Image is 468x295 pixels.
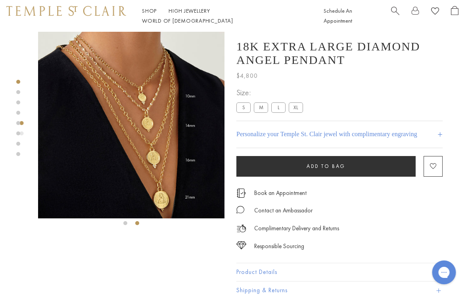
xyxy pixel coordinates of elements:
[289,102,303,112] label: XL
[142,6,306,26] nav: Main navigation
[237,129,418,139] h4: Personalize your Temple St. Clair jewel with complimentary engraving
[451,6,459,26] a: Open Shopping Bag
[255,189,307,197] a: Book an Appointment
[432,6,439,18] a: View Wishlist
[7,6,127,15] img: Temple St. Clair
[237,263,443,281] button: Product Details
[20,119,24,142] div: Product gallery navigation
[324,7,353,24] a: Schedule An Appointment
[237,71,258,81] span: $4,800
[391,6,400,26] a: Search
[169,7,211,14] a: High JewelleryHigh Jewellery
[237,86,307,99] span: Size:
[255,206,313,216] div: Contact an Ambassador
[255,224,339,233] p: Complimentary Delivery and Returns
[438,127,443,142] h4: +
[142,17,233,24] a: World of [DEMOGRAPHIC_DATA]World of [DEMOGRAPHIC_DATA]
[237,156,416,177] button: Add to bag
[237,224,247,233] img: icon_delivery.svg
[254,102,269,112] label: M
[237,189,246,198] img: icon_appointment.svg
[307,163,346,170] span: Add to bag
[237,102,251,112] label: S
[237,241,247,249] img: icon_sourcing.svg
[237,40,443,67] h1: 18K Extra Large Diamond Angel Pendant
[237,206,245,214] img: MessageIcon-01_2.svg
[142,7,157,14] a: ShopShop
[272,102,286,112] label: L
[428,258,460,287] iframe: Gorgias live chat messenger
[255,241,305,251] div: Responsible Sourcing
[38,32,225,218] img: AP21-DIGRN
